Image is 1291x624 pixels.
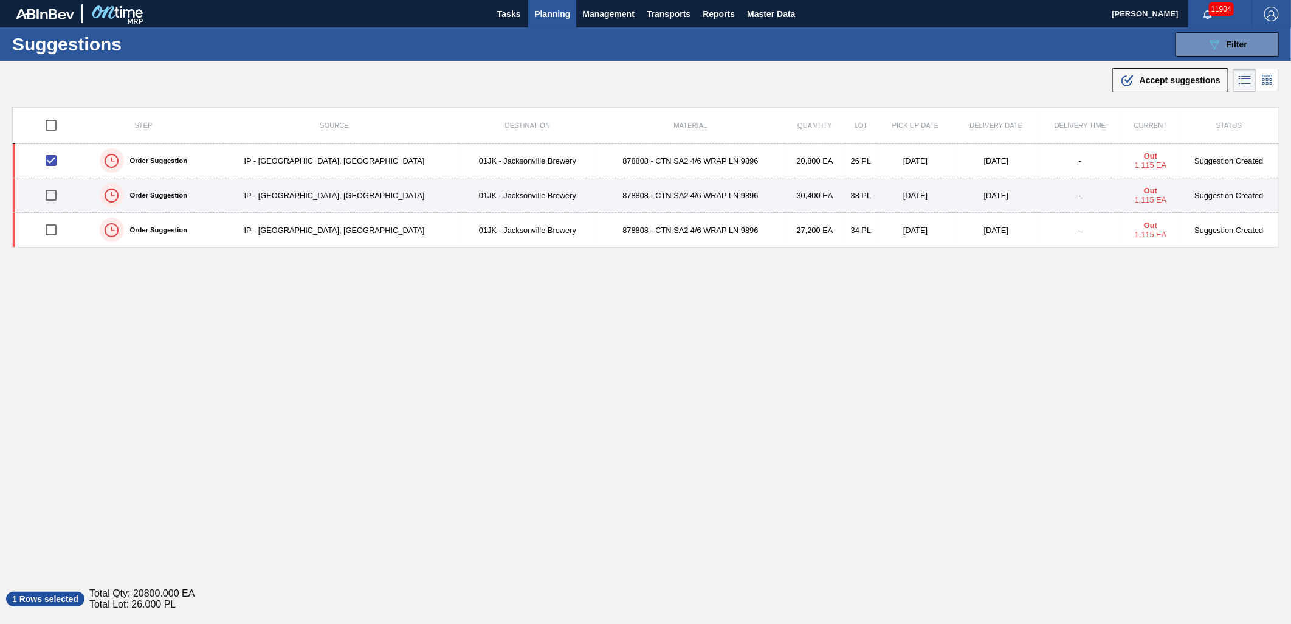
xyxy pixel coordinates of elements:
[89,588,195,599] span: Total Qty: 20800.000 EA
[1112,68,1228,92] button: Accept suggestions
[124,226,187,234] label: Order Suggestion
[89,599,176,610] span: Total Lot: 26.000 PL
[703,7,735,21] span: Reports
[845,178,878,213] td: 38 PL
[495,7,522,21] span: Tasks
[13,144,1279,178] a: Order SuggestionIP - [GEOGRAPHIC_DATA], [GEOGRAPHIC_DATA]01JK - Jacksonville Brewery878808 - CTN ...
[13,213,1279,248] a: Order SuggestionIP - [GEOGRAPHIC_DATA], [GEOGRAPHIC_DATA]01JK - Jacksonville Brewery878808 - CTN ...
[1227,40,1247,49] span: Filter
[1180,144,1278,178] td: Suggestion Created
[892,122,939,129] span: Pick up Date
[1055,122,1106,129] span: Delivery Time
[1039,213,1121,248] td: -
[12,37,228,51] h1: Suggestions
[1135,230,1167,239] span: 1,115 EA
[1180,178,1278,213] td: Suggestion Created
[785,178,844,213] td: 30,400 EA
[1134,122,1168,129] span: Current
[797,122,832,129] span: Quantity
[877,178,954,213] td: [DATE]
[210,144,460,178] td: IP - [GEOGRAPHIC_DATA], [GEOGRAPHIC_DATA]
[1039,178,1121,213] td: -
[596,178,785,213] td: 878808 - CTN SA2 4/6 WRAP LN 9896
[1233,69,1256,92] div: List Vision
[845,144,878,178] td: 26 PL
[855,122,868,129] span: Lot
[1188,5,1227,23] button: Notifications
[1180,213,1278,248] td: Suggestion Created
[16,9,74,19] img: TNhmsLtSVTkK8tSr43FrP2fwEKptu5GPRR3wAAAABJRU5ErkJggg==
[210,178,460,213] td: IP - [GEOGRAPHIC_DATA], [GEOGRAPHIC_DATA]
[124,157,187,164] label: Order Suggestion
[534,7,570,21] span: Planning
[647,7,690,21] span: Transports
[1135,161,1167,170] span: 1,115 EA
[747,7,795,21] span: Master Data
[1140,75,1220,85] span: Accept suggestions
[459,144,596,178] td: 01JK - Jacksonville Brewery
[1256,69,1279,92] div: Card Vision
[596,213,785,248] td: 878808 - CTN SA2 4/6 WRAP LN 9896
[1176,32,1279,57] button: Filter
[1216,122,1242,129] span: Status
[969,122,1022,129] span: Delivery Date
[1144,221,1157,230] strong: Out
[954,178,1039,213] td: [DATE]
[124,192,187,199] label: Order Suggestion
[1039,144,1121,178] td: -
[459,213,596,248] td: 01JK - Jacksonville Brewery
[785,144,844,178] td: 20,800 EA
[954,213,1039,248] td: [DATE]
[6,592,84,606] span: 1 Rows selected
[673,122,707,129] span: Material
[459,178,596,213] td: 01JK - Jacksonville Brewery
[877,213,954,248] td: [DATE]
[1135,195,1167,204] span: 1,115 EA
[596,144,785,178] td: 878808 - CTN SA2 4/6 WRAP LN 9896
[505,122,550,129] span: Destination
[1144,151,1157,161] strong: Out
[134,122,152,129] span: Step
[1144,186,1157,195] strong: Out
[210,213,460,248] td: IP - [GEOGRAPHIC_DATA], [GEOGRAPHIC_DATA]
[785,213,844,248] td: 27,200 EA
[13,178,1279,213] a: Order SuggestionIP - [GEOGRAPHIC_DATA], [GEOGRAPHIC_DATA]01JK - Jacksonville Brewery878808 - CTN ...
[1264,7,1279,21] img: Logout
[582,7,635,21] span: Management
[877,144,954,178] td: [DATE]
[1209,2,1234,16] span: 11904
[954,144,1039,178] td: [DATE]
[845,213,878,248] td: 34 PL
[320,122,349,129] span: Source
